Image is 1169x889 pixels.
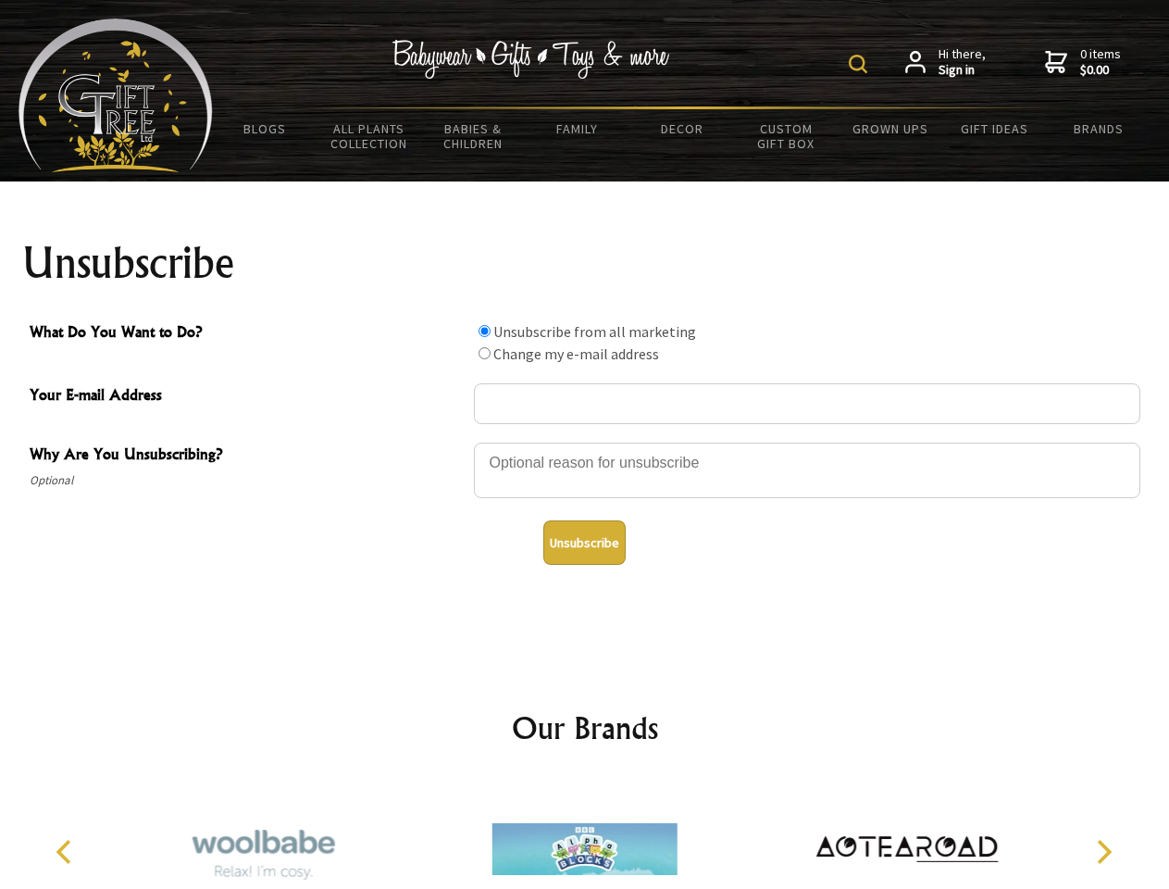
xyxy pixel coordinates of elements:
[543,520,626,565] button: Unsubscribe
[421,109,526,163] a: Babies & Children
[22,241,1148,285] h1: Unsubscribe
[479,347,491,359] input: What Do You Want to Do?
[1047,109,1151,148] a: Brands
[30,320,465,347] span: What Do You Want to Do?
[30,443,465,470] span: Why Are You Unsubscribing?
[392,40,670,79] img: Babywear - Gifts - Toys & more
[493,322,696,341] label: Unsubscribe from all marketing
[30,470,465,492] span: Optional
[849,55,867,73] img: product search
[526,109,630,148] a: Family
[939,46,986,79] span: Hi there,
[474,443,1140,498] textarea: Why Are You Unsubscribing?
[1083,832,1124,872] button: Next
[905,46,986,79] a: Hi there,Sign in
[30,383,465,410] span: Your E-mail Address
[1080,45,1121,79] span: 0 items
[734,109,839,163] a: Custom Gift Box
[317,109,422,163] a: All Plants Collection
[46,832,87,872] button: Previous
[213,109,317,148] a: BLOGS
[493,344,659,363] label: Change my e-mail address
[838,109,942,148] a: Grown Ups
[474,383,1140,424] input: Your E-mail Address
[629,109,734,148] a: Decor
[1080,62,1121,79] strong: $0.00
[942,109,1047,148] a: Gift Ideas
[37,706,1133,750] h2: Our Brands
[939,62,986,79] strong: Sign in
[479,325,491,337] input: What Do You Want to Do?
[19,19,213,172] img: Babyware - Gifts - Toys and more...
[1045,46,1121,79] a: 0 items$0.00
